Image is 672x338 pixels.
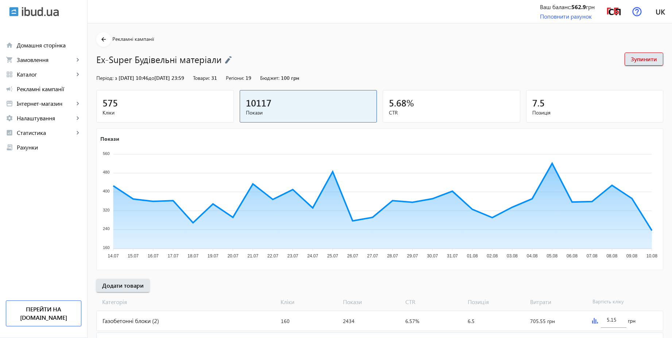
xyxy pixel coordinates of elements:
span: CTR [402,298,465,306]
span: Домашня сторінка [17,42,81,49]
tspan: 22.07 [267,253,278,259]
span: Регіони: [226,74,244,81]
tspan: 03.08 [507,253,518,259]
mat-icon: keyboard_arrow_right [74,71,81,78]
a: Поповнити рахунок [540,12,592,20]
mat-icon: arrow_back [99,35,108,44]
tspan: 240 [103,226,109,231]
span: Період: з [96,74,117,81]
tspan: 21.07 [247,253,258,259]
tspan: 09.08 [626,253,637,259]
tspan: 15.07 [128,253,139,259]
tspan: 20.07 [227,253,238,259]
img: ibud_text.svg [22,7,59,16]
mat-icon: grid_view [6,71,13,78]
text: Покази [100,135,119,142]
span: Позиція [532,109,657,116]
tspan: 27.07 [367,253,378,259]
tspan: 05.08 [547,253,557,259]
tspan: 06.08 [567,253,578,259]
mat-icon: settings [6,114,13,122]
span: Рекламні кампанії [17,85,81,93]
span: 6.5 [468,318,475,325]
h1: Ex-Super Будівельні матеріали [96,53,617,66]
span: 5.68 [389,97,406,109]
tspan: 10.08 [646,253,657,259]
tspan: 08.08 [606,253,617,259]
span: до [148,74,154,81]
mat-icon: analytics [6,129,13,136]
mat-icon: campaign [6,85,13,93]
tspan: 320 [103,207,109,212]
span: Покази [246,109,371,116]
tspan: 16.07 [148,253,159,259]
button: Зупинити [625,53,663,66]
span: CTR [389,109,514,116]
span: 705.55 грн [530,318,555,325]
tspan: 18.07 [188,253,198,259]
span: % [406,97,414,109]
tspan: 02.08 [487,253,498,259]
tspan: 23.07 [287,253,298,259]
span: 160 [281,318,290,325]
span: Кліки [278,298,340,306]
span: Витрати [527,298,590,306]
span: [DATE] 10:46 [DATE] 23:59 [119,74,184,81]
div: Ваш баланс: грн [540,3,595,11]
span: Рекламні кампанії [112,35,154,42]
img: 5ce39d8609d7a5467-LOGO.jpg [606,3,622,20]
mat-icon: storefront [6,100,13,107]
span: Рахунки [17,144,81,151]
span: Позиція [465,298,527,306]
span: Налаштування [17,114,74,122]
mat-icon: receipt_long [6,144,13,151]
span: Статистика [17,129,74,136]
tspan: 28.07 [387,253,398,259]
tspan: 17.07 [167,253,178,259]
mat-icon: shopping_cart [6,56,13,63]
mat-icon: home [6,42,13,49]
span: 100 грн [281,74,299,81]
img: graph.svg [592,318,598,324]
tspan: 04.08 [527,253,538,259]
tspan: 30.07 [427,253,438,259]
span: Інтернет-магазин [17,100,74,107]
b: 562.9 [571,3,586,11]
span: Покази [340,298,402,306]
span: Вартість кліку [590,298,652,306]
span: 10117 [246,97,271,109]
mat-icon: keyboard_arrow_right [74,114,81,122]
span: грн [628,317,636,325]
tspan: 14.07 [108,253,119,259]
tspan: 400 [103,189,109,193]
span: Кліки [103,109,228,116]
span: 6.57% [405,318,419,325]
tspan: 480 [103,170,109,174]
span: 2434 [343,318,355,325]
tspan: 25.07 [327,253,338,259]
tspan: 160 [103,245,109,250]
span: Товари: [193,74,210,81]
span: uk [656,7,665,16]
span: Категорія [96,298,278,306]
tspan: 19.07 [208,253,219,259]
img: ibud.svg [9,7,19,16]
span: 31 [211,74,217,81]
span: 7.5 [532,97,545,109]
mat-icon: keyboard_arrow_right [74,129,81,136]
mat-icon: keyboard_arrow_right [74,56,81,63]
tspan: 560 [103,151,109,155]
span: 19 [246,74,251,81]
mat-icon: keyboard_arrow_right [74,100,81,107]
tspan: 24.07 [307,253,318,259]
span: Додати товари [102,281,144,290]
span: Бюджет: [260,74,279,81]
tspan: 07.08 [587,253,598,259]
span: 575 [103,97,118,109]
tspan: 01.08 [467,253,478,259]
div: Газобетонні блоки (2) [97,311,278,331]
button: Додати товари [96,279,150,292]
tspan: 31.07 [447,253,458,259]
span: Каталог [17,71,74,78]
img: help.svg [632,7,642,16]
